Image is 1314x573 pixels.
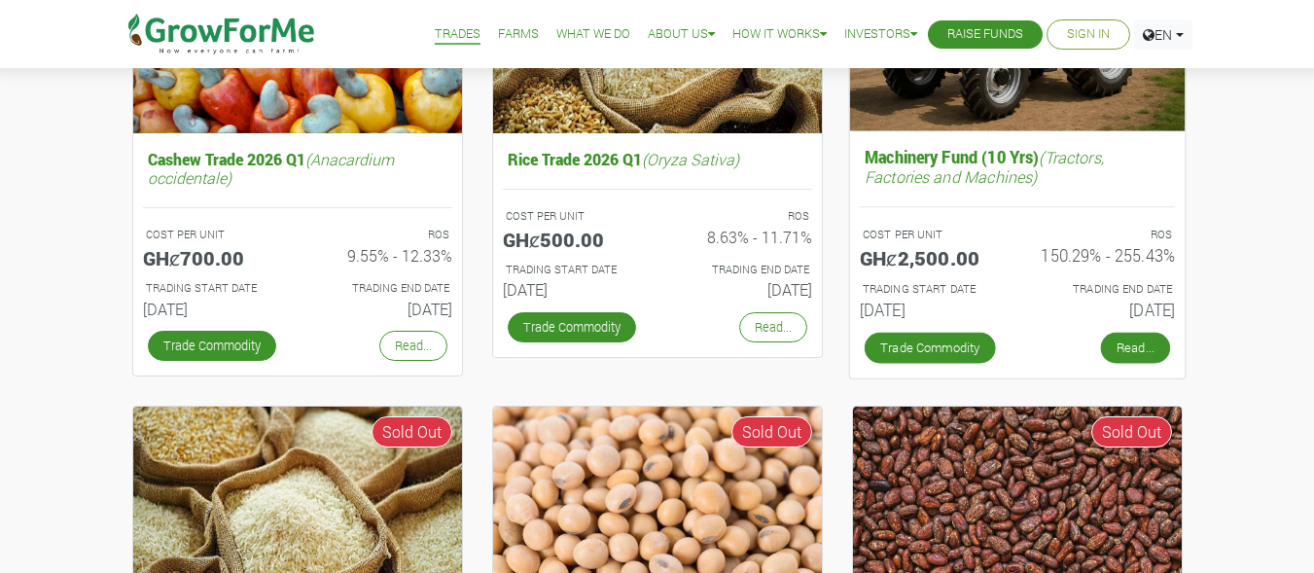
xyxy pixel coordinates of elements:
[1032,301,1175,320] h6: [DATE]
[648,24,715,45] a: About Us
[675,208,809,225] p: ROS
[379,331,447,361] a: Read...
[143,246,283,269] h5: GHȼ700.00
[312,246,452,265] h6: 9.55% - 12.33%
[859,143,1174,191] h5: Machinery Fund (10 Yrs)
[143,145,452,192] h5: Cashew Trade 2026 Q1
[556,24,630,45] a: What We Do
[143,300,283,318] h6: [DATE]
[503,145,812,173] h5: Rice Trade 2026 Q1
[864,147,1103,187] i: (Tractors, Factories and Machines)
[503,228,643,251] h5: GHȼ500.00
[372,416,452,448] span: Sold Out
[143,145,452,326] a: Cashew Trade 2026 Q1(Anacardium occidentale) COST PER UNIT GHȼ700.00 ROS 9.55% - 12.33% TRADING S...
[859,301,1002,320] h6: [DATE]
[506,208,640,225] p: COST PER UNIT
[862,281,999,298] p: Estimated Trading Start Date
[672,228,812,246] h6: 8.63% - 11.71%
[731,416,812,448] span: Sold Out
[642,149,739,169] i: (Oryza Sativa)
[732,24,827,45] a: How it Works
[146,227,280,243] p: COST PER UNIT
[508,312,636,342] a: Trade Commodity
[315,280,449,297] p: Estimated Trading End Date
[503,145,812,307] a: Rice Trade 2026 Q1(Oryza Sativa) COST PER UNIT GHȼ500.00 ROS 8.63% - 11.71% TRADING START DATE [D...
[146,280,280,297] p: Estimated Trading Start Date
[675,262,809,278] p: Estimated Trading End Date
[1091,416,1172,448] span: Sold Out
[859,246,1002,269] h5: GHȼ2,500.00
[506,262,640,278] p: Estimated Trading Start Date
[859,143,1174,328] a: Machinery Fund (10 Yrs)(Tractors, Factories and Machines) COST PER UNIT GHȼ2,500.00 ROS 150.29% -...
[312,300,452,318] h6: [DATE]
[148,149,394,188] i: (Anacardium occidentale)
[503,280,643,299] h6: [DATE]
[947,24,1023,45] a: Raise Funds
[1134,19,1192,50] a: EN
[1067,24,1110,45] a: Sign In
[844,24,917,45] a: Investors
[148,331,276,361] a: Trade Commodity
[435,24,480,45] a: Trades
[1035,281,1172,298] p: Estimated Trading End Date
[672,280,812,299] h6: [DATE]
[498,24,539,45] a: Farms
[864,333,995,364] a: Trade Commodity
[1100,333,1169,364] a: Read...
[315,227,449,243] p: ROS
[1035,227,1172,243] p: ROS
[739,312,807,342] a: Read...
[1032,246,1175,266] h6: 150.29% - 255.43%
[862,227,999,243] p: COST PER UNIT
